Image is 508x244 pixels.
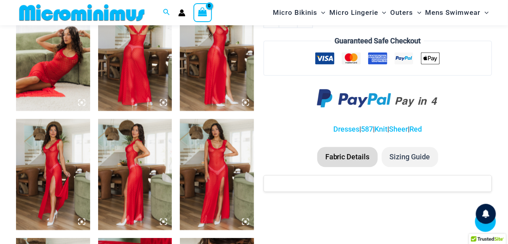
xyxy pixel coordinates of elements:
a: View Shopping Cart, empty [194,3,212,22]
span: Menu Toggle [317,2,325,23]
span: Micro Bikinis [273,2,317,23]
span: Menu Toggle [413,2,421,23]
a: Micro LingerieMenu ToggleMenu Toggle [327,2,388,23]
img: Sometimes Red 587 Dress [180,119,254,230]
span: Menu Toggle [378,2,386,23]
img: Sometimes Red 587 Dress [16,119,90,230]
nav: Site Navigation [270,1,492,24]
a: Account icon link [178,9,185,16]
a: Dresses [333,125,359,134]
img: MM SHOP LOGO FLAT [16,4,148,22]
a: Search icon link [163,8,170,18]
span: Micro Lingerie [329,2,378,23]
li: Sizing Guide [382,147,438,167]
a: Knit [375,125,387,134]
span: Menu Toggle [481,2,489,23]
a: Red [409,125,422,134]
p: | | | | [264,124,492,136]
a: Micro BikinisMenu ToggleMenu Toggle [271,2,327,23]
a: OutersMenu ToggleMenu Toggle [389,2,423,23]
li: Fabric Details [317,147,378,167]
span: Outers [391,2,413,23]
a: Mens SwimwearMenu ToggleMenu Toggle [423,2,491,23]
a: 587 [361,125,373,134]
span: Mens Swimwear [425,2,481,23]
legend: Guaranteed Safe Checkout [331,35,424,47]
a: Sheer [389,125,408,134]
img: Sometimes Red 587 Dress [98,119,172,230]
